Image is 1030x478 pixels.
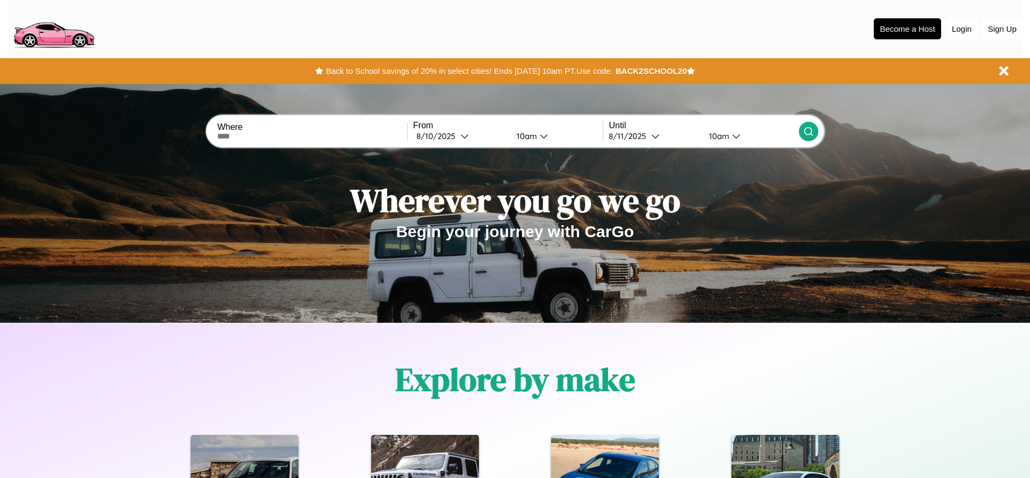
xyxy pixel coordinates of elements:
button: 10am [700,130,798,142]
button: Login [947,19,977,39]
div: 8 / 10 / 2025 [416,131,461,141]
button: 10am [508,130,603,142]
div: 10am [511,131,540,141]
label: From [413,121,603,130]
div: 10am [704,131,732,141]
button: Back to School savings of 20% in select cities! Ends [DATE] 10am PT.Use code: [323,64,615,79]
label: Until [609,121,798,130]
button: 8/10/2025 [413,130,508,142]
div: 8 / 11 / 2025 [609,131,651,141]
h1: Explore by make [395,357,635,401]
button: Become a Host [874,18,941,39]
button: Sign Up [983,19,1022,39]
b: BACK2SCHOOL20 [615,66,687,75]
img: logo [8,5,99,51]
label: Where [217,122,407,132]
